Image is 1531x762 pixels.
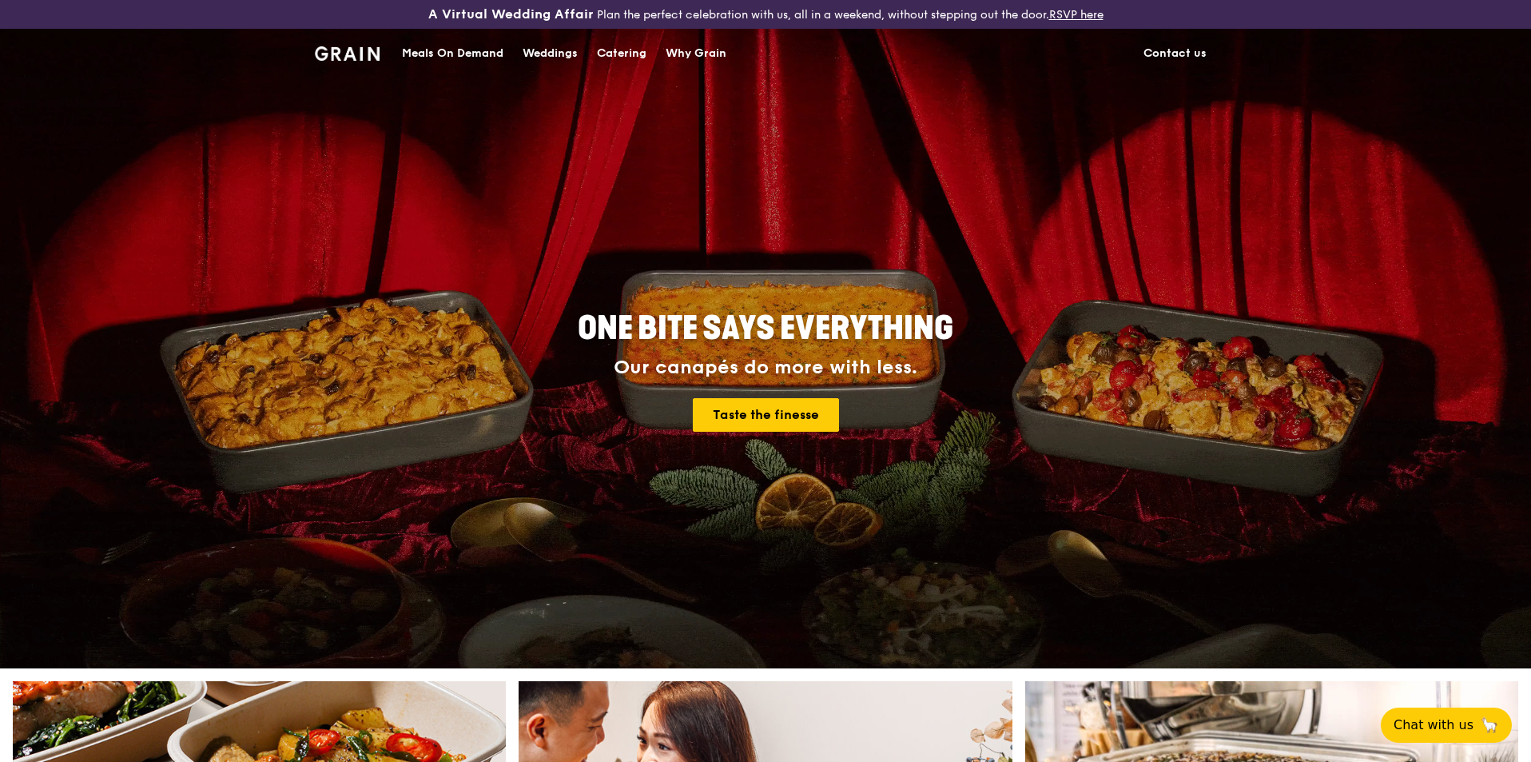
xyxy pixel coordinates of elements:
[523,30,578,78] div: Weddings
[1134,30,1216,78] a: Contact us
[1049,8,1104,22] a: RSVP here
[315,28,380,76] a: GrainGrain
[1480,716,1499,735] span: 🦙
[402,30,503,78] div: Meals On Demand
[1394,716,1473,735] span: Chat with us
[597,30,646,78] div: Catering
[587,30,656,78] a: Catering
[1381,708,1512,743] button: Chat with us🦙
[428,6,594,22] h3: A Virtual Wedding Affair
[666,30,726,78] div: Why Grain
[478,357,1053,379] div: Our canapés do more with less.
[513,30,587,78] a: Weddings
[305,6,1226,22] div: Plan the perfect celebration with us, all in a weekend, without stepping out the door.
[578,309,953,348] span: ONE BITE SAYS EVERYTHING
[315,46,380,61] img: Grain
[656,30,736,78] a: Why Grain
[693,398,839,432] a: Taste the finesse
